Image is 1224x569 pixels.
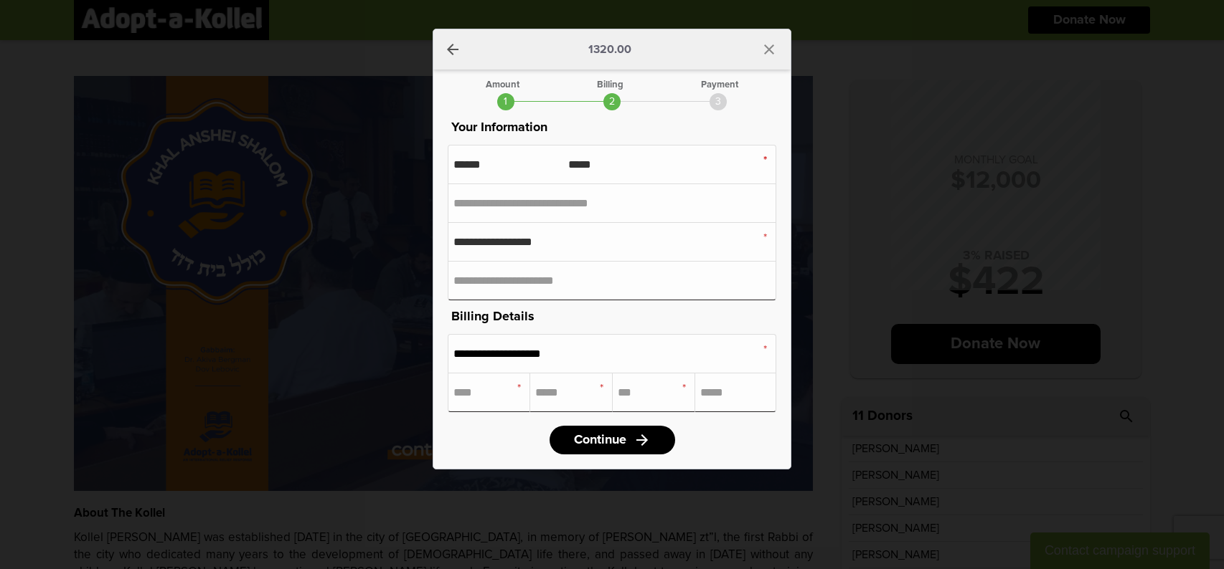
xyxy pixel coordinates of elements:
i: arrow_forward [634,431,651,449]
div: 2 [603,93,621,110]
a: Continuearrow_forward [550,426,675,454]
div: Billing [597,80,623,90]
div: 1 [497,93,514,110]
p: Billing Details [448,307,776,327]
div: Amount [486,80,519,90]
div: Payment [701,80,738,90]
span: Continue [574,434,626,446]
i: close [761,41,778,58]
p: Your Information [448,118,776,138]
p: 1320.00 [588,44,631,55]
a: arrow_back [444,41,461,58]
div: 3 [710,93,727,110]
